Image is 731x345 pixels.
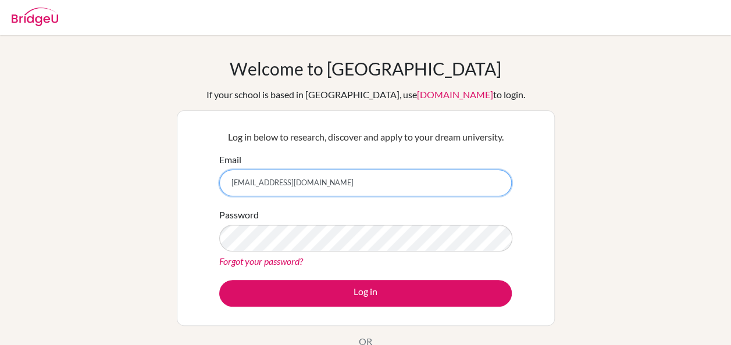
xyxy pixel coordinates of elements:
[219,256,303,267] a: Forgot your password?
[219,130,512,144] p: Log in below to research, discover and apply to your dream university.
[219,280,512,307] button: Log in
[206,88,525,102] div: If your school is based in [GEOGRAPHIC_DATA], use to login.
[219,208,259,222] label: Password
[417,89,493,100] a: [DOMAIN_NAME]
[12,8,58,26] img: Bridge-U
[230,58,501,79] h1: Welcome to [GEOGRAPHIC_DATA]
[219,153,241,167] label: Email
